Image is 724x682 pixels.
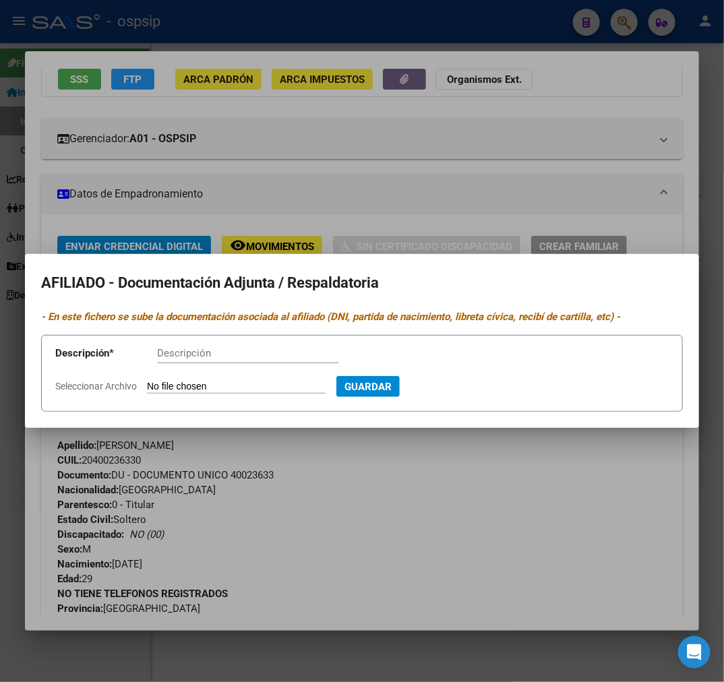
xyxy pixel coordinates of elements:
[55,381,137,392] span: Seleccionar Archivo
[41,270,683,296] h2: AFILIADO - Documentación Adjunta / Respaldatoria
[55,346,157,361] p: Descripción
[678,636,711,669] div: Open Intercom Messenger
[344,381,392,393] span: Guardar
[41,311,620,323] i: - En este fichero se sube la documentación asociada al afiliado (DNI, partida de nacimiento, libr...
[336,376,400,397] button: Guardar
